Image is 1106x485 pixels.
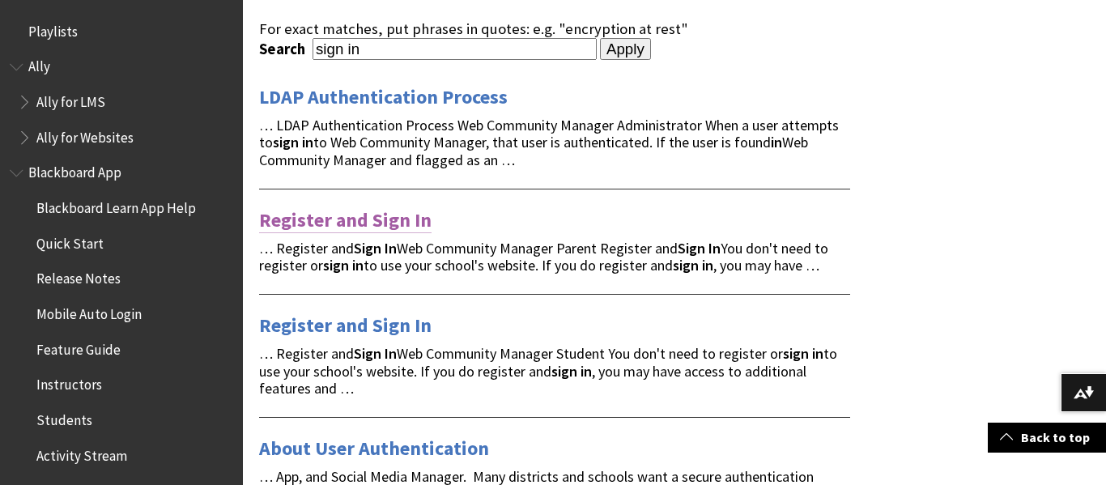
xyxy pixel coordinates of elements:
span: Blackboard Learn App Help [36,194,196,216]
span: Feature Guide [36,336,121,358]
span: Ally for Websites [36,124,134,146]
strong: In [385,344,397,363]
strong: in [812,344,823,363]
span: Playlists [28,18,78,40]
strong: sign [551,362,577,381]
span: Ally [28,53,50,75]
a: About User Authentication [259,436,489,462]
span: Ally for LMS [36,88,105,110]
strong: Sign [354,344,381,363]
label: Search [259,40,309,58]
strong: sign [783,344,809,363]
strong: in [702,256,713,274]
a: Register and Sign In [259,207,432,233]
a: Back to top [988,423,1106,453]
span: … Register and Web Community Manager Student You don't need to register or to use your school's w... [259,344,837,398]
a: LDAP Authentication Process [259,84,508,110]
strong: in [302,133,313,151]
div: For exact matches, put phrases in quotes: e.g. "encryption at rest" [259,20,850,38]
span: Instructors [36,372,102,394]
nav: Book outline for Anthology Ally Help [10,53,233,151]
span: … Register and Web Community Manager Parent Register and You don't need to register or to use you... [259,239,828,275]
span: Quick Start [36,230,104,252]
strong: sign [323,256,349,274]
span: Activity Stream [36,442,127,464]
input: Apply [600,38,651,61]
strong: Sign [354,239,381,257]
strong: Sign [678,239,705,257]
strong: in [581,362,592,381]
span: … LDAP Authentication Process Web Community Manager Administrator When a user attempts to to Web ... [259,116,839,170]
strong: in [771,133,782,151]
strong: sign [273,133,299,151]
nav: Book outline for Playlists [10,18,233,45]
strong: In [708,239,721,257]
span: Release Notes [36,266,121,287]
span: Mobile Auto Login [36,300,142,322]
a: Register and Sign In [259,313,432,338]
span: Blackboard App [28,160,121,181]
strong: sign [673,256,699,274]
span: Students [36,406,92,428]
strong: in [352,256,364,274]
strong: In [385,239,397,257]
